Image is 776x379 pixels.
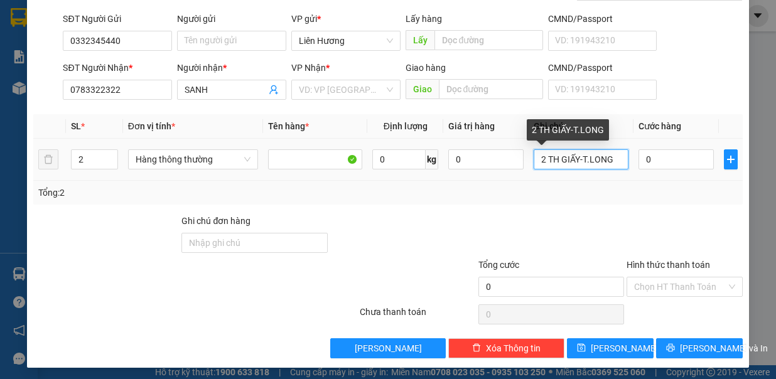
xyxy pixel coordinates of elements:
span: delete [472,343,481,353]
span: phone [72,46,82,56]
div: VP gửi [291,12,401,26]
span: Tổng cước [478,260,519,270]
button: delete [38,149,58,169]
div: SĐT Người Gửi [63,12,172,26]
span: Giá trị hàng [448,121,495,131]
span: Giao [406,79,439,99]
b: GỬI : Liên Hương [6,78,137,99]
div: 2 TH GIẤY-T.LONG [527,119,609,141]
div: SĐT Người Nhận [63,61,172,75]
div: Tổng: 2 [38,186,301,200]
input: Ghi Chú [534,149,628,169]
span: Liên Hương [299,31,393,50]
li: 01 [PERSON_NAME] [6,28,239,43]
button: printer[PERSON_NAME] và In [656,338,743,358]
span: Đơn vị tính [128,121,175,131]
span: Định lượng [384,121,428,131]
span: Xóa Thông tin [486,341,541,355]
span: Lấy [406,30,434,50]
button: deleteXóa Thông tin [448,338,564,358]
span: plus [725,154,737,164]
input: Dọc đường [439,79,543,99]
label: Hình thức thanh toán [627,260,710,270]
span: Giao hàng [406,63,446,73]
div: Người gửi [177,12,286,26]
button: plus [724,149,738,169]
input: Dọc đường [434,30,543,50]
input: 0 [448,149,524,169]
input: Ghi chú đơn hàng [181,233,327,253]
button: save[PERSON_NAME] [567,338,654,358]
span: environment [72,30,82,40]
span: Hàng thông thường [136,150,251,169]
div: Chưa thanh toán [358,305,477,327]
div: CMND/Passport [548,12,657,26]
span: save [577,343,586,353]
span: [PERSON_NAME] [591,341,658,355]
label: Ghi chú đơn hàng [181,216,251,226]
div: Người nhận [177,61,286,75]
span: VP Nhận [291,63,326,73]
button: [PERSON_NAME] [330,338,446,358]
span: user-add [269,85,279,95]
span: SL [71,121,81,131]
div: CMND/Passport [548,61,657,75]
span: Lấy hàng [406,14,442,24]
input: VD: Bàn, Ghế [268,149,362,169]
span: [PERSON_NAME] và In [680,341,768,355]
b: [PERSON_NAME] [72,8,178,24]
span: Cước hàng [639,121,681,131]
img: logo.jpg [6,6,68,68]
th: Ghi chú [529,114,633,139]
span: kg [426,149,438,169]
span: Tên hàng [268,121,309,131]
li: 02523854854 [6,43,239,59]
span: printer [666,343,675,353]
span: [PERSON_NAME] [355,341,422,355]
